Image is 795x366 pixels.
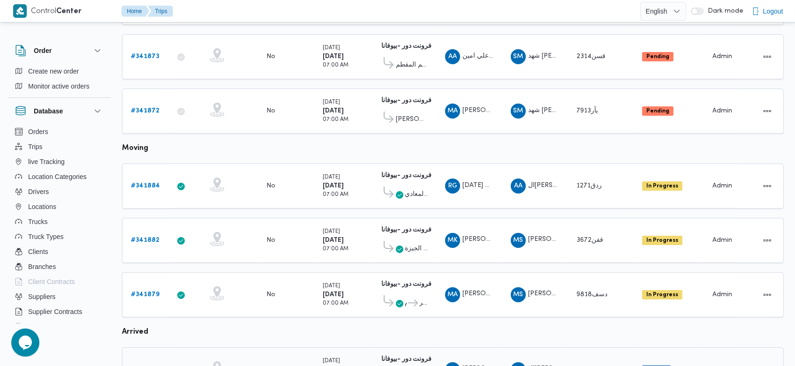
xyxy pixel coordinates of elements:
span: MS [513,233,523,248]
div: Alsaid Ahmad Alsaid Ibrahem [511,179,526,194]
span: Orders [28,126,48,137]
button: Locations [11,199,107,214]
b: In Progress [646,183,678,189]
h3: Order [34,45,52,56]
div: No [266,236,275,245]
b: Center [57,8,82,15]
button: Actions [760,287,775,302]
button: Monitor active orders [11,79,107,94]
iframe: chat widget [9,329,39,357]
span: Admin [712,291,732,298]
button: Client Contracts [11,274,107,289]
span: Trips [28,141,43,152]
span: شهد [PERSON_NAME] [PERSON_NAME] [528,53,651,59]
div: Database [8,124,111,327]
span: Monitor active orders [28,81,90,92]
span: [DATE] غريب [PERSON_NAME] [462,182,556,188]
b: فرونت دور -بيوفانا [381,172,432,179]
button: Actions [760,104,775,119]
b: [DATE] [323,53,344,60]
small: [DATE] [323,175,340,180]
span: ال[PERSON_NAME] [528,182,588,188]
span: Dark mode [704,7,743,15]
a: #341884 [131,180,160,192]
span: قسن2314 [576,53,606,60]
div: No [266,291,275,299]
b: # 341884 [131,183,160,189]
button: Supplier Contracts [11,304,107,319]
span: علي امين [PERSON_NAME] [462,53,544,59]
button: Trucks [11,214,107,229]
b: فرونت دور -بيوفانا [381,97,432,104]
span: [PERSON_NAME] [PERSON_NAME] [462,237,571,243]
div: Mahmood Kamal Abadalghni Mahmood Ibrahem [445,233,460,248]
small: [DATE] [323,359,340,364]
button: Location Categories [11,169,107,184]
span: Create new order [28,66,79,77]
button: Order [15,45,103,56]
button: Truck Types [11,229,107,244]
small: 07:00 AM [323,246,348,252]
span: دسف9818 [576,291,607,298]
div: Rmdhan Ghrib Muhammad Abadallah [445,179,460,194]
span: AA [448,49,457,64]
b: # 341882 [131,237,159,243]
b: فرونت دور -بيوفانا [381,281,432,287]
div: No [266,107,275,115]
small: [DATE] [323,229,340,234]
b: # 341879 [131,291,159,298]
a: #341873 [131,51,159,62]
span: MA [447,104,458,119]
span: Drivers [28,186,49,197]
b: [DATE] [323,183,344,189]
span: Supplier Contracts [28,306,82,317]
a: #341879 [131,289,159,300]
b: [DATE] [323,108,344,114]
button: Suppliers [11,289,107,304]
span: In Progress [642,181,682,191]
span: [PERSON_NAME] [PERSON_NAME] [462,291,571,297]
b: # 341873 [131,53,159,60]
span: AA [514,179,522,194]
button: Orders [11,124,107,139]
button: Create new order [11,64,107,79]
span: قسم المعادي [405,189,428,200]
button: Home [121,6,150,17]
span: Client Contracts [28,276,75,287]
div: Mustfi Ahmad Said Mustfi [445,104,460,119]
button: Database [15,105,103,117]
div: Muhammad Slah Abadalltaif Alshrif [511,287,526,302]
span: قسم الجيزة [405,243,428,254]
span: MS [513,287,523,302]
span: حدائق أكتوبر [419,298,428,309]
div: Muhammad Ahmad Abadalftah Muhammad [445,287,460,302]
span: RG [448,179,457,194]
button: Logout [748,2,787,21]
b: # 341872 [131,108,159,114]
div: Order [8,64,111,97]
small: 07:00 AM [323,301,348,306]
span: Admin [712,237,732,243]
span: [PERSON_NAME] [396,114,428,125]
small: 07:00 AM [323,192,348,197]
span: Suppliers [28,291,55,302]
b: In Progress [646,292,678,298]
button: Actions [760,179,775,194]
span: ردق1271 [576,183,602,189]
button: Branches [11,259,107,274]
span: In Progress [642,236,682,245]
b: [DATE] [323,291,344,298]
span: Branches [28,261,56,272]
button: Actions [760,233,775,248]
div: No [266,52,275,61]
div: Muhammad Slah Abadalltaif Alshrif [511,233,526,248]
a: #341872 [131,105,159,117]
span: [PERSON_NAME] [528,237,582,243]
b: In Progress [646,238,678,243]
div: Shahad Mustfi Ahmad Abadah Abas Hamodah [511,49,526,64]
small: 07:00 AM [323,63,348,68]
button: Actions [760,49,775,64]
span: Locations [28,201,56,212]
button: Devices [11,319,107,334]
b: [DATE] [323,237,344,243]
